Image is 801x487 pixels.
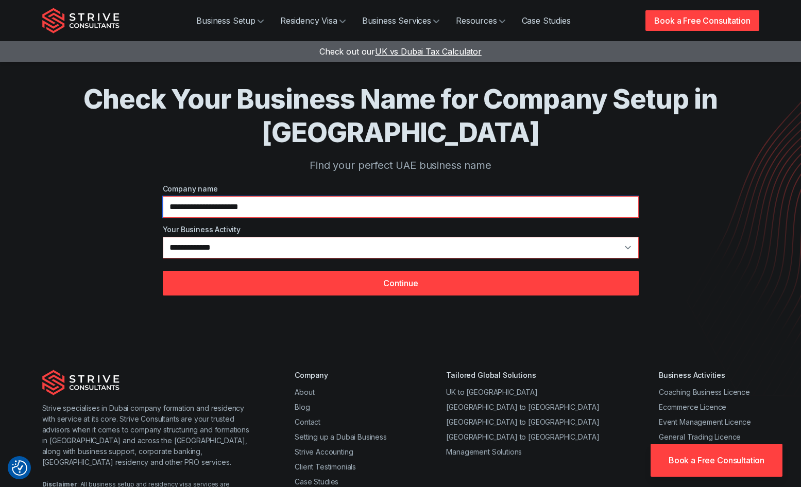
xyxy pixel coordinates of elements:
a: Strive Accounting [295,447,353,456]
p: Strive specialises in Dubai company formation and residency with service at its core. Strive Cons... [42,403,254,467]
a: Residency Visa [272,10,354,31]
div: Tailored Global Solutions [446,370,599,380]
a: General Trading Licence [659,432,741,441]
a: Book a Free Consultation [645,10,759,31]
div: Business Activities [659,370,759,380]
a: Business Setup [188,10,272,31]
button: Continue [163,271,639,295]
a: Ecommerce Licence [659,403,726,411]
a: Setting up a Dubai Business [295,432,387,441]
button: Consent Preferences [12,460,27,476]
a: [GEOGRAPHIC_DATA] to [GEOGRAPHIC_DATA] [446,418,599,426]
p: Find your perfect UAE business name [83,158,718,173]
a: Resources [448,10,514,31]
h1: Check Your Business Name for Company Setup in [GEOGRAPHIC_DATA] [83,82,718,149]
img: Revisit consent button [12,460,27,476]
a: [GEOGRAPHIC_DATA] to [GEOGRAPHIC_DATA] [446,403,599,411]
a: Book a Free Consultation [651,444,782,477]
a: Case Studies [514,10,579,31]
a: Blog [295,403,310,411]
a: Coaching Business Licence [659,388,750,396]
img: Strive Consultants [42,8,120,33]
a: Contact [295,418,320,426]
label: Company name [163,183,639,194]
label: Your Business Activity [163,224,639,235]
img: Strive Consultants [42,370,120,395]
a: Business Services [354,10,448,31]
a: Case Studies [295,477,338,486]
div: Company [295,370,387,380]
a: UK to [GEOGRAPHIC_DATA] [446,388,537,396]
a: About [295,388,314,396]
span: UK vs Dubai Tax Calculator [375,46,482,57]
a: Check out ourUK vs Dubai Tax Calculator [319,46,482,57]
a: [GEOGRAPHIC_DATA] to [GEOGRAPHIC_DATA] [446,432,599,441]
a: Event Management Licence [659,418,751,426]
a: Management Solutions [446,447,522,456]
a: Client Testimonials [295,462,356,471]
